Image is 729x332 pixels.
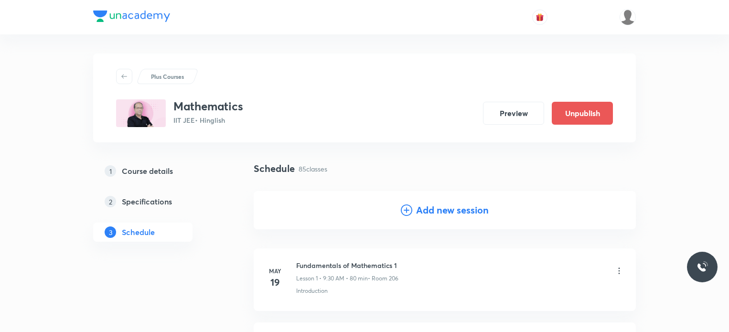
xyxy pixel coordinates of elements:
img: Dhirendra singh [620,9,636,25]
h6: Fundamentals of Mathematics 1 [296,260,398,270]
img: E8C8FBC5-9563-40C6-9F36-66C01968D469_plus.png [116,99,166,127]
p: 1 [105,165,116,177]
img: Company Logo [93,11,170,22]
h4: 19 [266,275,285,289]
p: 85 classes [299,164,327,174]
button: Unpublish [552,102,613,125]
img: Add [598,191,636,229]
p: IIT JEE • Hinglish [173,115,243,125]
h4: Add new session [416,203,489,217]
h3: Mathematics [173,99,243,113]
p: Introduction [296,287,328,295]
button: avatar [532,10,547,25]
h6: May [266,267,285,275]
h5: Schedule [122,226,155,238]
img: avatar [536,13,544,21]
h5: Course details [122,165,173,177]
a: Company Logo [93,11,170,24]
h5: Specifications [122,196,172,207]
p: • Room 206 [368,274,398,283]
p: Lesson 1 • 9:30 AM • 80 min [296,274,368,283]
a: 2Specifications [93,192,223,211]
button: Preview [483,102,544,125]
h4: Schedule [254,161,295,176]
p: Plus Courses [151,72,184,81]
p: 3 [105,226,116,238]
a: 1Course details [93,161,223,181]
img: ttu [697,261,708,273]
p: 2 [105,196,116,207]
